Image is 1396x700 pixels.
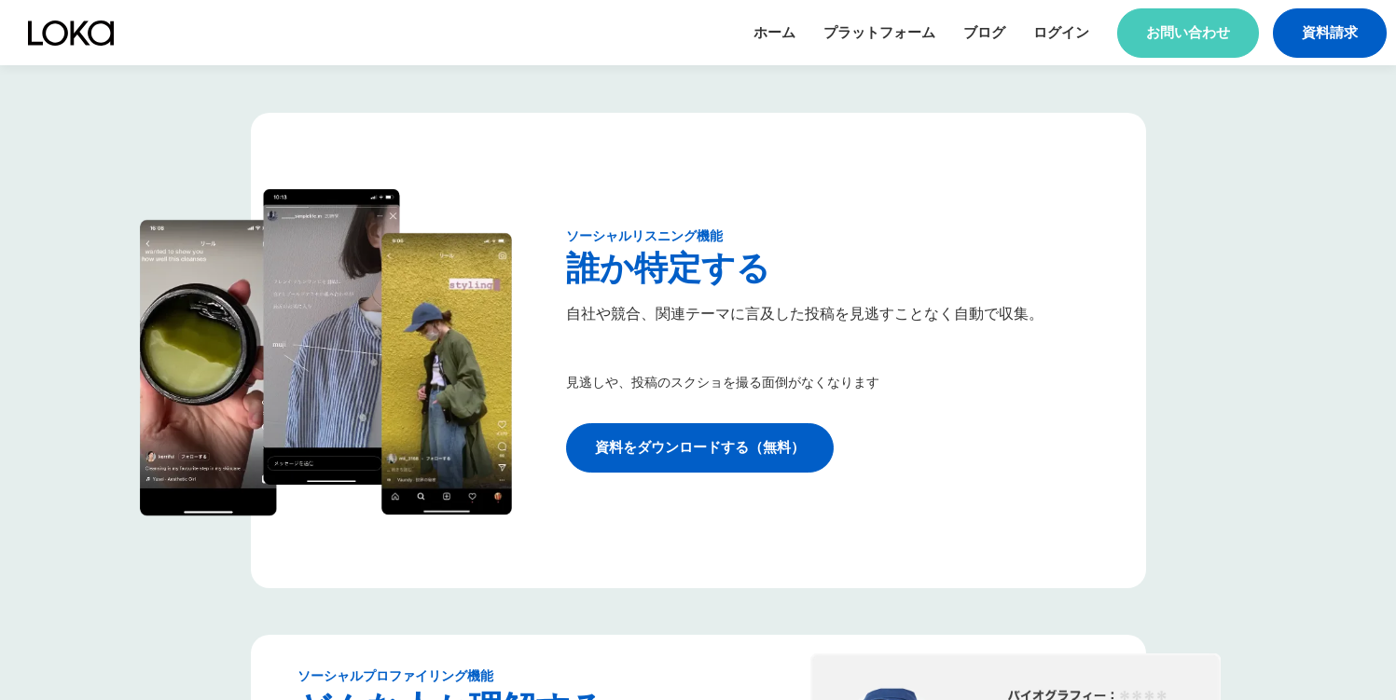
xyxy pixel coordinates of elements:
[566,245,770,292] p: 誰か特定する
[566,369,879,395] p: 見逃しや、投稿のスクショを撮る面倒がなくなります
[566,423,834,473] a: 資料をダウンロードする（無料）
[1117,8,1259,58] a: お問い合わせ
[297,667,493,686] p: ソーシャルプロファイリング機能
[823,23,935,43] a: プラットフォーム
[1273,8,1387,58] a: 資料請求
[566,302,1044,323] p: 自社や競合、関連テーマに言及した投稿を見逃すことなく自動で収集。
[753,23,795,43] a: ホーム
[1033,23,1089,43] a: ログイン
[963,23,1005,43] a: ブログ
[566,227,723,246] p: ソーシャルリスニング機能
